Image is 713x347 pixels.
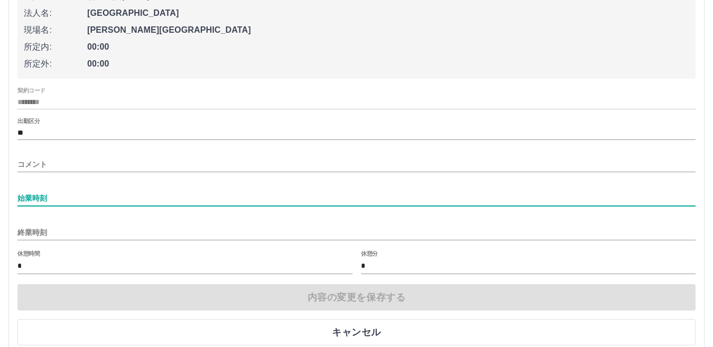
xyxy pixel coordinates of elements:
span: 00:00 [87,41,689,53]
span: 所定外: [24,58,87,70]
span: 所定内: [24,41,87,53]
label: 休憩時間 [17,249,40,257]
span: 現場名: [24,24,87,36]
label: 契約コード [17,87,45,95]
span: 00:00 [87,58,689,70]
label: 休憩分 [361,249,378,257]
button: キャンセル [17,319,696,345]
label: 出勤区分 [17,117,40,125]
span: 法人名: [24,7,87,20]
span: [GEOGRAPHIC_DATA] [87,7,689,20]
span: [PERSON_NAME][GEOGRAPHIC_DATA] [87,24,689,36]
